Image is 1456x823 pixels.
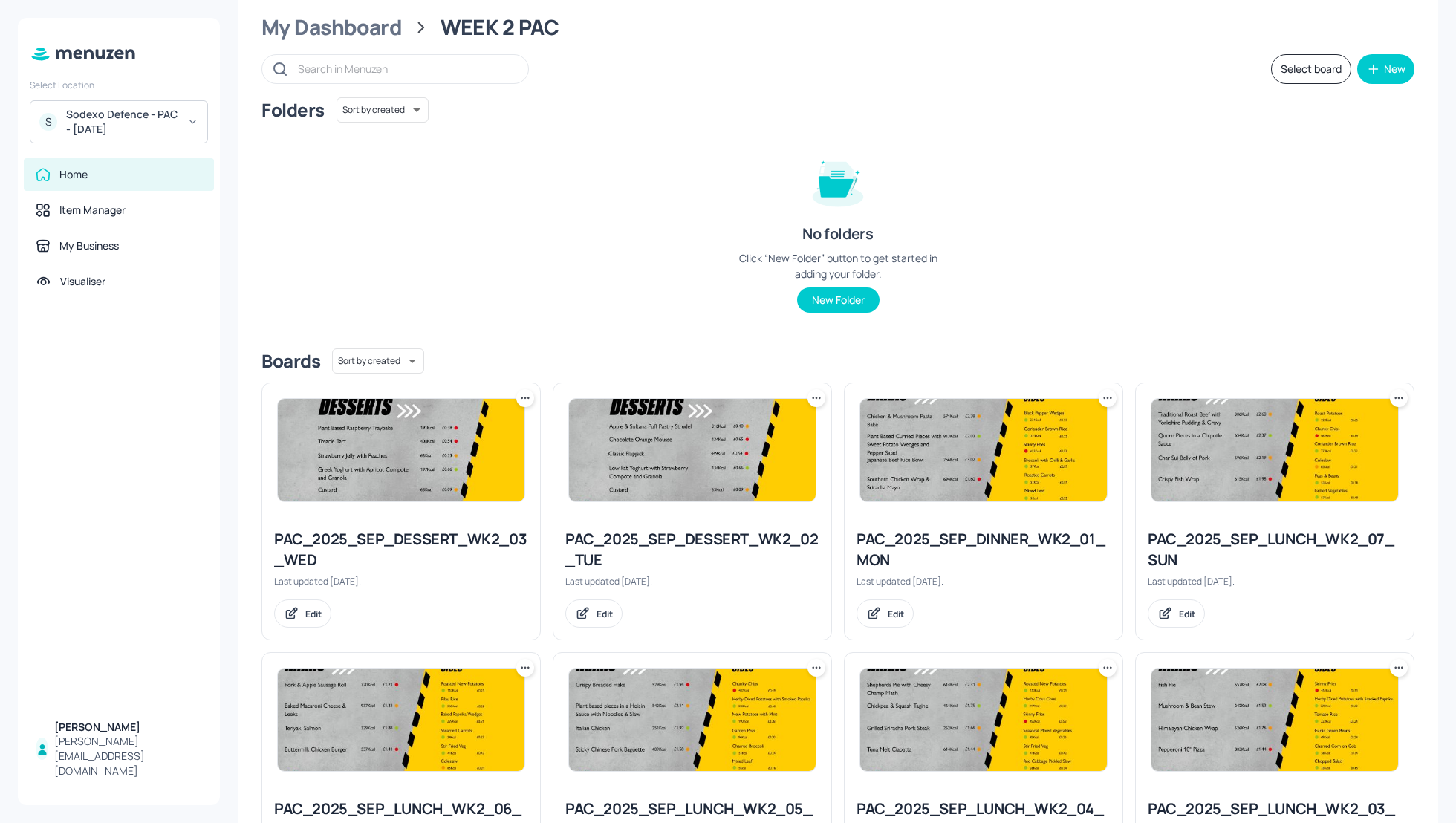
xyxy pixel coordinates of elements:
div: Folders [261,98,325,122]
img: 2025-09-04-1757000712041etl91qp99ou.jpeg [1151,399,1398,501]
div: PAC_2025_SEP_LUNCH_WK2_07_SUN [1148,529,1402,570]
div: Visualiser [60,274,105,289]
div: Home [59,167,88,182]
img: 2025-09-04-1756999952749ixe52nwoz6.jpeg [569,669,816,771]
div: Item Manager [59,203,126,218]
div: Edit [1179,608,1195,620]
img: 2025-05-13-1747124629087lcg55t69f1.jpeg [1151,669,1398,771]
div: Sort by created [332,346,424,376]
button: New Folder [797,287,880,313]
div: No folders [802,224,873,244]
div: S [39,113,57,131]
input: Search in Menuzen [298,58,513,79]
div: Sort by created [337,95,429,125]
img: 2025-05-20-1747737825277xbz4tfs0nzh.jpeg [278,399,524,501]
div: [PERSON_NAME][EMAIL_ADDRESS][DOMAIN_NAME] [54,734,202,778]
div: Last updated [DATE]. [565,575,819,588]
img: 2025-09-04-1757000432286mcvq8fuexam.jpeg [278,669,524,771]
div: PAC_2025_SEP_DESSERT_WK2_02_TUE [565,529,819,570]
div: Sodexo Defence - PAC - [DATE] [66,107,178,137]
div: Last updated [DATE]. [857,575,1111,588]
img: 2025-09-04-1756999451361241kg4rv9iu.jpeg [860,669,1107,771]
div: Edit [305,608,322,620]
div: New [1384,64,1405,74]
div: PAC_2025_SEP_DESSERT_WK2_03_WED [274,529,528,570]
div: Edit [597,608,613,620]
div: Select Location [30,79,208,91]
img: 2025-05-20-1747737620165iwehqt06gr.jpeg [569,399,816,501]
div: Boards [261,349,320,373]
div: Last updated [DATE]. [274,575,528,588]
div: Edit [888,608,904,620]
div: Click “New Folder” button to get started in adding your folder. [727,250,949,282]
div: My Business [59,238,119,253]
img: folder-empty [801,143,875,218]
div: PAC_2025_SEP_DINNER_WK2_01_MON [857,529,1111,570]
img: 2025-05-19-1747660609874pd59mylj94p.jpeg [860,399,1107,501]
button: Select board [1271,54,1351,84]
div: My Dashboard [261,14,402,41]
button: New [1357,54,1414,84]
div: [PERSON_NAME] [54,720,202,735]
div: WEEK 2 PAC [441,14,559,41]
div: Last updated [DATE]. [1148,575,1402,588]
